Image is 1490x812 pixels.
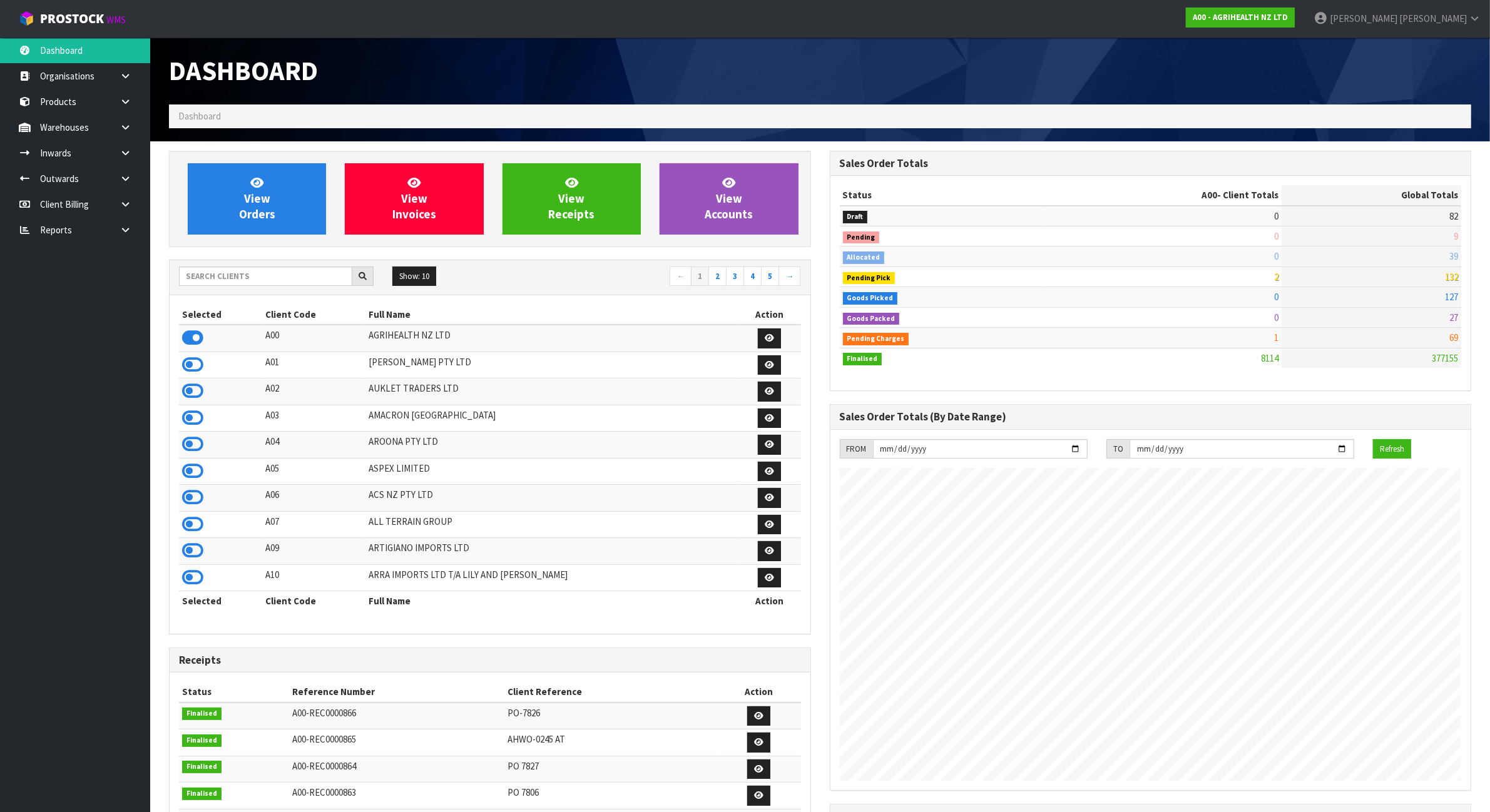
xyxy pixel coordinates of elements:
[660,163,798,235] a: ViewAccounts
[262,458,365,485] td: A05
[670,266,691,287] a: ←
[365,564,738,591] td: ARRA IMPORTS LTD T/A LILY AND [PERSON_NAME]
[1449,332,1458,343] span: 69
[548,175,594,222] span: View Receipts
[1274,210,1278,222] span: 0
[1186,8,1295,28] a: A00 - AGRIHEALTH NZ LTD
[843,292,898,305] span: Goods Picked
[508,733,565,745] span: AHWO-0245 AT
[743,266,762,287] a: 4
[169,54,318,88] span: Dashboard
[289,682,505,702] th: Reference Number
[1193,12,1288,23] strong: A00 - AGRIHEALTH NZ LTD
[365,458,738,485] td: ASPEX LIMITED
[106,14,126,26] small: WMS
[182,708,222,720] span: Finalised
[705,175,753,222] span: View Accounts
[182,788,222,800] span: Finalised
[262,305,365,325] th: Client Code
[1045,185,1282,205] th: - Client Totals
[778,266,800,287] a: →
[1274,250,1278,262] span: 0
[843,353,882,365] span: Finalised
[262,432,365,459] td: A04
[365,378,738,405] td: AUKLET TRADERS LTD
[19,11,34,26] img: cube-alt.png
[717,682,800,702] th: Action
[843,313,900,325] span: Goods Packed
[262,564,365,591] td: A10
[392,175,436,222] span: View Invoices
[1399,13,1467,24] span: [PERSON_NAME]
[292,707,356,719] span: A00-REC0000866
[840,185,1045,205] th: Status
[1282,185,1461,205] th: Global Totals
[262,325,365,352] td: A00
[179,682,289,702] th: Status
[1274,332,1278,343] span: 1
[1261,352,1278,364] span: 8114
[365,432,738,459] td: AROONA PTY LTD
[262,511,365,538] td: A07
[508,707,540,719] span: PO-7826
[1202,189,1217,201] span: A00
[1373,439,1411,459] button: Refresh
[179,305,262,325] th: Selected
[365,325,738,352] td: AGRIHEALTH NZ LTD
[508,760,539,772] span: PO 7827
[179,591,262,611] th: Selected
[239,175,275,222] span: View Orders
[1454,230,1458,242] span: 9
[179,266,352,286] input: Search clients
[1445,271,1458,283] span: 132
[1274,291,1278,303] span: 0
[365,485,738,512] td: ACS NZ PTY LTD
[1274,271,1278,283] span: 2
[1449,210,1458,222] span: 82
[738,591,801,611] th: Action
[365,591,738,611] th: Full Name
[365,511,738,538] td: ALL TERRAIN GROUP
[843,211,868,223] span: Draft
[178,110,221,122] span: Dashboard
[1449,312,1458,323] span: 27
[843,333,909,345] span: Pending Charges
[292,760,356,772] span: A00-REC0000864
[840,439,873,459] div: FROM
[365,305,738,325] th: Full Name
[188,163,326,235] a: ViewOrders
[392,266,436,287] button: Show: 10
[1445,291,1458,303] span: 127
[1106,439,1130,459] div: TO
[708,266,727,287] a: 2
[365,538,738,565] td: ARTIGIANO IMPORTS LTD
[1274,312,1278,323] span: 0
[262,538,365,565] td: A09
[262,485,365,512] td: A06
[1432,352,1458,364] span: 377155
[292,733,356,745] span: A00-REC0000865
[503,163,641,235] a: ViewReceipts
[843,251,885,264] span: Allocated
[1449,250,1458,262] span: 39
[1274,230,1278,242] span: 0
[262,405,365,432] td: A03
[262,378,365,405] td: A02
[182,761,222,773] span: Finalised
[691,266,709,287] a: 1
[1330,13,1397,24] span: [PERSON_NAME]
[182,734,222,747] span: Finalised
[179,654,801,666] h3: Receipts
[365,405,738,432] td: AMACRON [GEOGRAPHIC_DATA]
[508,786,539,798] span: PO 7806
[843,231,880,244] span: Pending
[345,163,483,235] a: ViewInvoices
[262,591,365,611] th: Client Code
[292,786,356,798] span: A00-REC0000863
[499,266,801,288] nav: Page navigation
[840,158,1462,170] h3: Sales Order Totals
[843,272,896,285] span: Pending Pick
[761,266,779,287] a: 5
[262,352,365,378] td: A01
[365,352,738,378] td: [PERSON_NAME] PTY LTD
